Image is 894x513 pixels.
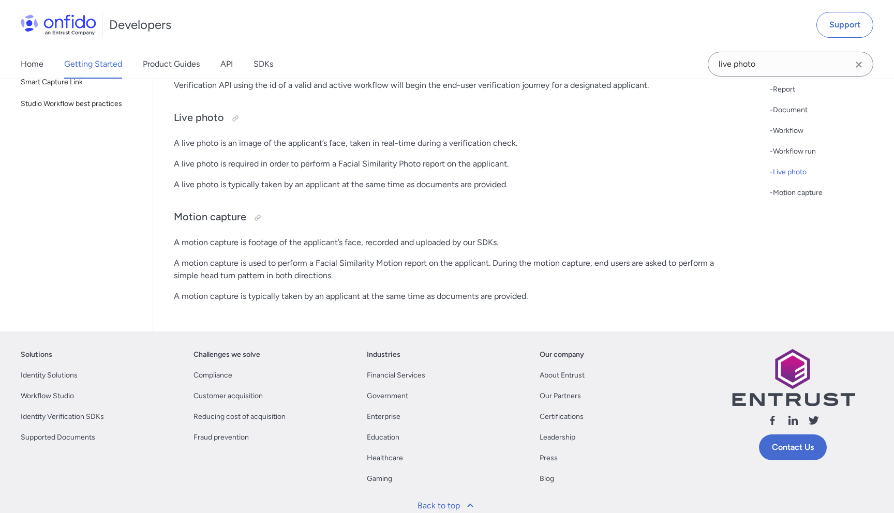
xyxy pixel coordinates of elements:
div: - Motion capture [770,187,886,199]
a: About Entrust [540,369,585,382]
div: - Report [770,83,886,96]
a: Contact Us [759,434,827,460]
p: A motion capture is used to perform a Facial Similarity Motion report on the applicant. During th... [174,257,718,282]
svg: Follow us linkedin [787,414,799,427]
a: Healthcare [367,452,403,464]
a: Identity Solutions [21,369,78,382]
p: Workflow runs are individual instances of a workflow to be run against a given applicant. with th... [174,67,718,92]
a: Certifications [540,411,584,423]
img: Entrust logo [731,349,855,406]
a: -Document [770,104,886,116]
a: Compliance [193,369,232,382]
a: Identity Verification SDKs [21,411,104,423]
a: Industries [367,349,400,361]
a: Studio Workflow best practices [17,94,144,114]
a: Reducing cost of acquisition [193,411,286,423]
p: A live photo is typically taken by an applicant at the same time as documents are provided. [174,178,718,191]
a: Challenges we solve [193,349,260,361]
a: Follow us linkedin [787,414,799,430]
a: Workflow Studio [21,390,74,402]
a: Our company [540,349,584,361]
a: Product Guides [143,50,200,79]
svg: Clear search field button [853,58,865,71]
a: Blog [540,473,554,485]
a: Press [540,452,558,464]
div: - Workflow [770,125,886,137]
a: -Report [770,83,886,96]
svg: Follow us facebook [766,414,779,427]
a: Smart Capture Link [17,72,144,93]
a: Solutions [21,349,52,361]
a: Follow us facebook [766,414,779,430]
p: A motion capture is typically taken by an applicant at the same time as documents are provided. [174,290,718,303]
a: Our Partners [540,390,581,402]
a: Fraud prevention [193,431,249,444]
span: Smart Capture Link [21,76,140,88]
a: Leadership [540,431,575,444]
span: Studio Workflow best practices [21,98,140,110]
a: Enterprise [367,411,400,423]
a: Supported Documents [21,431,95,444]
a: Financial Services [367,369,425,382]
a: -Live photo [770,166,886,178]
p: A motion capture is footage of the applicant’s face, recorded and uploaded by our SDKs. [174,236,718,249]
p: A live photo is an image of the applicant’s face, taken in real-time during a verification check. [174,137,718,149]
a: Home [21,50,43,79]
h1: Developers [109,17,171,33]
h3: Live photo [174,110,718,127]
a: -Workflow [770,125,886,137]
a: Support [816,12,873,38]
a: Gaming [367,473,392,485]
a: Customer acquisition [193,390,263,402]
a: Education [367,431,399,444]
div: - Live photo [770,166,886,178]
svg: Follow us X (Twitter) [808,414,820,427]
div: - Document [770,104,886,116]
a: -Workflow run [770,145,886,158]
h3: Motion capture [174,209,718,226]
p: A live photo is required in order to perform a Facial Similarity Photo report on the applicant. [174,158,718,170]
a: API [220,50,233,79]
img: Onfido Logo [21,14,96,35]
a: -Motion capture [770,187,886,199]
a: Government [367,390,408,402]
div: - Workflow run [770,145,886,158]
a: Getting Started [64,50,122,79]
a: Follow us X (Twitter) [808,414,820,430]
a: SDKs [254,50,273,79]
input: Onfido search input field [708,52,873,77]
